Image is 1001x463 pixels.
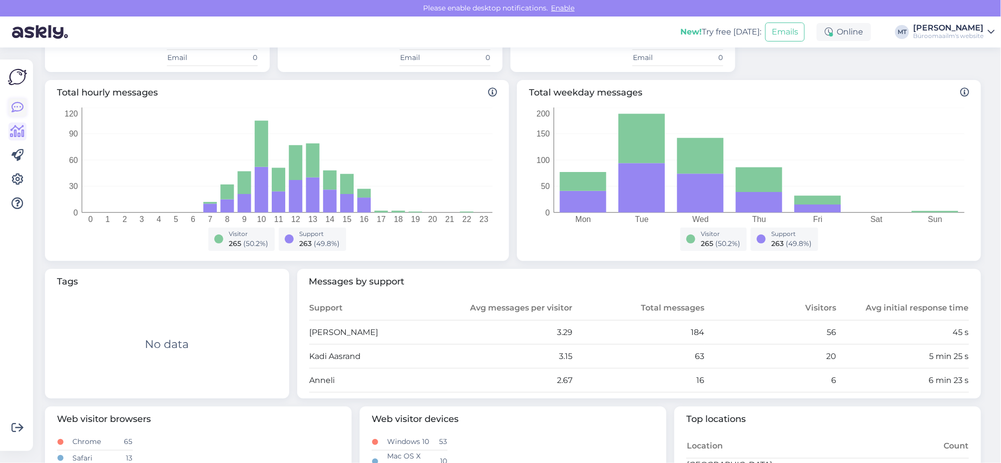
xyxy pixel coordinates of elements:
[308,215,317,223] tspan: 13
[786,239,812,248] span: ( 49.8 %)
[837,368,969,392] td: 6 min 23 s
[387,434,432,450] td: Windows 10
[300,229,340,238] div: Support
[837,344,969,368] td: 5 min 25 s
[871,215,883,223] tspan: Sat
[686,412,969,426] span: Top locations
[678,49,723,65] td: 0
[573,368,705,392] td: 16
[772,229,812,238] div: Support
[360,215,369,223] tspan: 16
[701,229,741,238] div: Visitor
[680,26,761,38] div: Try free [DATE]:
[837,320,969,344] td: 45 s
[394,215,403,223] tspan: 18
[548,3,578,12] span: Enable
[463,215,472,223] tspan: 22
[372,412,654,426] span: Web visitor devices
[343,215,352,223] tspan: 15
[309,275,970,288] span: Messages by support
[445,215,454,223] tspan: 21
[692,215,709,223] tspan: Wed
[191,215,195,223] tspan: 6
[167,49,212,65] td: Email
[765,22,805,41] button: Emails
[828,434,969,458] th: Count
[686,434,828,458] th: Location
[837,296,969,320] th: Avg initial response time
[536,129,550,138] tspan: 150
[72,434,117,450] td: Chrome
[573,296,705,320] th: Total messages
[913,32,984,40] div: Büroomaailm's website
[400,49,445,65] td: Email
[212,49,258,65] td: 0
[536,109,550,117] tspan: 200
[145,336,189,352] div: No data
[411,215,420,223] tspan: 19
[705,320,837,344] td: 56
[174,215,178,223] tspan: 5
[73,208,78,216] tspan: 0
[208,215,212,223] tspan: 7
[300,239,312,248] span: 263
[309,320,441,344] td: [PERSON_NAME]
[242,215,247,223] tspan: 9
[64,109,78,117] tspan: 120
[377,215,386,223] tspan: 17
[635,215,649,223] tspan: Tue
[441,344,573,368] td: 3.15
[817,23,871,41] div: Online
[680,27,702,36] b: New!
[705,296,837,320] th: Visitors
[480,215,489,223] tspan: 23
[309,296,441,320] th: Support
[632,49,678,65] td: Email
[541,182,550,190] tspan: 50
[573,320,705,344] td: 184
[157,215,161,223] tspan: 4
[441,320,573,344] td: 3.29
[69,155,78,164] tspan: 60
[291,215,300,223] tspan: 12
[441,296,573,320] th: Avg messages per visitor
[913,24,984,32] div: [PERSON_NAME]
[536,155,550,164] tspan: 100
[225,215,230,223] tspan: 8
[445,49,491,65] td: 0
[57,412,340,426] span: Web visitor browsers
[309,368,441,392] td: Anneli
[57,86,497,99] span: Total hourly messages
[229,229,269,238] div: Visitor
[928,215,942,223] tspan: Sun
[545,208,550,216] tspan: 0
[705,344,837,368] td: 20
[575,215,591,223] tspan: Mon
[433,434,448,450] td: 53
[705,368,837,392] td: 6
[105,215,110,223] tspan: 1
[529,86,969,99] span: Total weekday messages
[752,215,766,223] tspan: Thu
[69,129,78,138] tspan: 90
[8,67,27,86] img: Askly Logo
[69,182,78,190] tspan: 30
[772,239,784,248] span: 263
[118,434,133,450] td: 65
[229,239,242,248] span: 265
[428,215,437,223] tspan: 20
[913,24,995,40] a: [PERSON_NAME]Büroomaailm's website
[326,215,335,223] tspan: 14
[716,239,741,248] span: ( 50.2 %)
[139,215,144,223] tspan: 3
[314,239,340,248] span: ( 49.8 %)
[257,215,266,223] tspan: 10
[441,368,573,392] td: 2.67
[122,215,127,223] tspan: 2
[701,239,714,248] span: 265
[573,344,705,368] td: 63
[895,25,909,39] div: MT
[813,215,823,223] tspan: Fri
[244,239,269,248] span: ( 50.2 %)
[57,275,277,288] span: Tags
